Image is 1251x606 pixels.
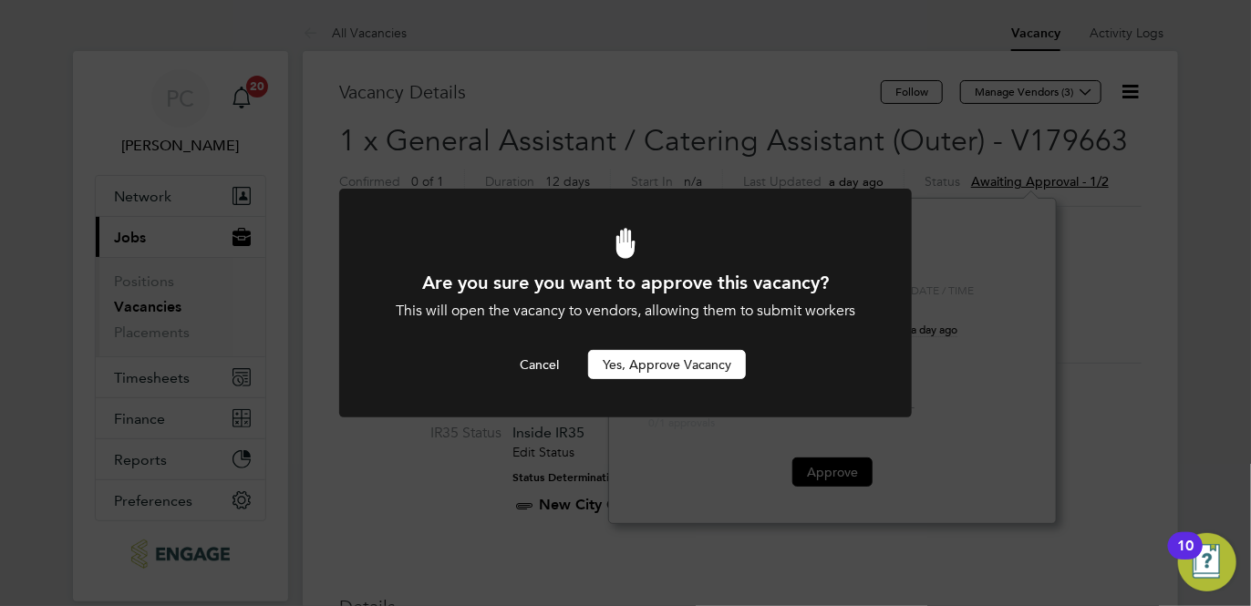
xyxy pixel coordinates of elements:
[588,350,746,379] button: Yes, Approve Vacancy
[1177,546,1194,570] div: 10
[388,271,863,294] h1: Are you sure you want to approve this vacancy?
[396,302,855,320] span: This will open the vacancy to vendors, allowing them to submit workers
[1178,533,1236,591] button: Open Resource Center, 10 new notifications
[505,350,574,379] button: Cancel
